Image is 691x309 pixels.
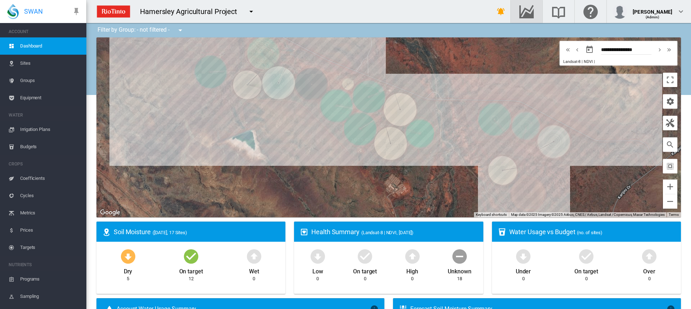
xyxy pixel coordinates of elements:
[102,228,111,236] md-icon: icon-map-marker-radius
[613,4,627,19] img: profile.jpg
[666,162,674,171] md-icon: icon-select-all
[577,230,602,235] span: (no. of sites)
[563,59,592,64] span: Landsat-8 | NDVI
[361,230,414,235] span: (Landsat-8 | NDVI, [DATE])
[663,194,677,209] button: Zoom out
[356,247,374,265] md-icon: icon-checkbox-marked-circle
[253,276,255,282] div: 0
[20,89,81,106] span: Equipment
[665,45,673,54] md-icon: icon-chevron-double-right
[656,45,664,54] md-icon: icon-chevron-right
[476,212,507,217] button: Keyboard shortcuts
[92,23,190,37] div: Filter by Group: - not filtered -
[669,213,679,217] a: Terms
[140,6,244,17] div: Hamersley Agricultural Project
[563,45,573,54] button: icon-chevron-double-left
[249,265,259,276] div: Wet
[516,265,531,276] div: Under
[582,7,599,16] md-icon: Click here for help
[509,227,675,236] div: Water Usage vs Budget
[72,7,81,16] md-icon: icon-pin
[20,204,81,222] span: Metrics
[666,97,674,106] md-icon: icon-cog
[124,265,132,276] div: Dry
[550,7,567,16] md-icon: Search the knowledge base
[176,26,185,35] md-icon: icon-menu-down
[20,239,81,256] span: Targets
[663,180,677,194] button: Zoom in
[404,247,421,265] md-icon: icon-arrow-up-bold-circle
[633,5,672,13] div: [PERSON_NAME]
[9,26,81,37] span: ACCOUNT
[20,55,81,72] span: Sites
[573,45,582,54] button: icon-chevron-left
[316,276,319,282] div: 0
[98,208,122,217] img: Google
[153,230,187,235] span: ([DATE], 17 Sites)
[9,259,81,271] span: NUTRIENTS
[179,265,203,276] div: On target
[247,7,256,16] md-icon: icon-menu-down
[457,276,462,282] div: 18
[20,222,81,239] span: Prices
[643,265,655,276] div: Over
[7,4,19,19] img: SWAN-Landscape-Logo-Colour-drop.png
[311,227,477,236] div: Health Summary
[663,159,677,173] button: icon-select-all
[20,138,81,155] span: Budgets
[497,7,505,16] md-icon: icon-bell-ring
[300,228,308,236] md-icon: icon-heart-box-outline
[666,140,674,149] md-icon: icon-magnify
[585,276,588,282] div: 0
[9,158,81,170] span: CROPS
[578,247,595,265] md-icon: icon-checkbox-marked-circle
[173,23,188,37] button: icon-menu-down
[451,247,468,265] md-icon: icon-minus-circle
[20,187,81,204] span: Cycles
[448,265,471,276] div: Unknown
[573,45,581,54] md-icon: icon-chevron-left
[20,121,81,138] span: Irrigation Plans
[494,4,508,19] button: icon-bell-ring
[663,94,677,109] button: icon-cog
[498,228,506,236] md-icon: icon-cup-water
[522,276,525,282] div: 0
[663,137,677,152] button: icon-magnify
[98,208,122,217] a: Open this area in Google Maps (opens a new window)
[244,4,258,19] button: icon-menu-down
[353,265,377,276] div: On target
[9,109,81,121] span: WATER
[245,247,263,265] md-icon: icon-arrow-up-bold-circle
[20,271,81,288] span: Programs
[515,247,532,265] md-icon: icon-arrow-down-bold-circle
[677,7,685,16] md-icon: icon-chevron-down
[20,72,81,89] span: Groups
[364,276,366,282] div: 0
[312,265,323,276] div: Low
[574,265,598,276] div: On target
[564,45,572,54] md-icon: icon-chevron-double-left
[511,213,665,217] span: Map data ©2025 Imagery ©2025 Airbus, CNES / Airbus, Landsat / Copernicus, Maxar Technologies
[594,59,595,64] span: |
[664,45,674,54] button: icon-chevron-double-right
[24,7,43,16] span: SWAN
[646,15,660,19] span: (Admin)
[20,37,81,55] span: Dashboard
[411,276,414,282] div: 0
[189,276,194,282] div: 12
[663,73,677,87] button: Toggle fullscreen view
[20,288,81,305] span: Sampling
[309,247,326,265] md-icon: icon-arrow-down-bold-circle
[641,247,658,265] md-icon: icon-arrow-up-bold-circle
[582,42,597,57] button: md-calendar
[94,3,133,21] img: ZPXdBAAAAAElFTkSuQmCC
[655,45,664,54] button: icon-chevron-right
[20,170,81,187] span: Coefficients
[119,247,137,265] md-icon: icon-arrow-down-bold-circle
[114,227,280,236] div: Soil Moisture
[182,247,200,265] md-icon: icon-checkbox-marked-circle
[648,276,651,282] div: 0
[127,276,129,282] div: 5
[518,7,535,16] md-icon: Go to the Data Hub
[406,265,418,276] div: High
